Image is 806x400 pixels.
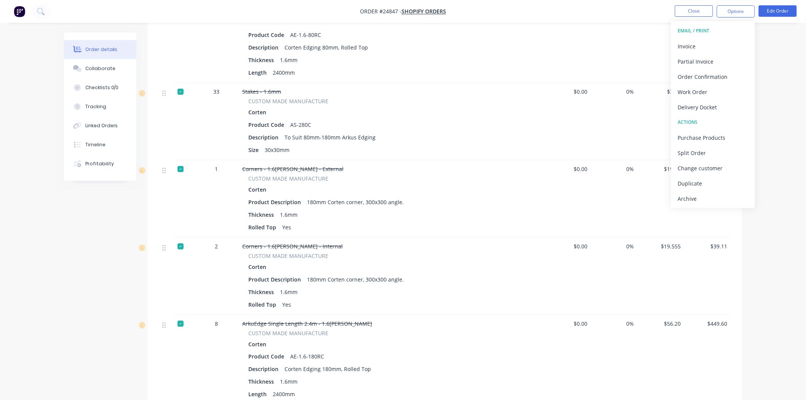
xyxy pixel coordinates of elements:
[678,71,748,82] div: Order Confirmation
[671,176,755,191] button: Duplicate
[85,141,106,148] div: Timeline
[287,351,327,362] div: AE-1.6-180RC
[675,5,713,17] button: Close
[215,242,218,250] span: 2
[594,320,635,328] span: 0%
[270,389,298,400] div: 2400mm
[242,165,344,173] span: Corners - 1.6[PERSON_NAME] - External
[248,119,287,130] div: Product Code
[687,242,728,250] span: $39.11
[277,54,301,66] div: 1.6mm
[85,84,119,91] div: Checklists 0/0
[678,117,748,127] div: ACTIONS
[671,115,755,130] button: ACTIONS
[287,119,314,130] div: AS-280C
[678,178,748,189] div: Duplicate
[215,320,218,328] span: 8
[64,116,136,135] button: Linked Orders
[85,103,106,110] div: Tracking
[262,144,293,155] div: 30x30mm
[248,174,328,182] span: CUSTOM MADE MANUFACTURE
[248,329,328,337] span: CUSTOM MADE MANUFACTURE
[671,84,755,99] button: Work Order
[248,299,279,310] div: Rolled Top
[64,97,136,116] button: Tracking
[678,193,748,204] div: Archive
[85,46,118,53] div: Order details
[401,8,446,15] a: SHOPIFY ORDERS
[248,144,262,155] div: Size
[248,286,277,298] div: Thickness
[640,88,681,96] span: $3.24
[215,165,218,173] span: 1
[671,145,755,160] button: Split Order
[248,29,287,40] div: Product Code
[759,5,797,17] button: Edit Order
[64,135,136,154] button: Timeline
[242,243,343,250] span: Corners - 1.6[PERSON_NAME] - Internal
[304,197,407,208] div: 180mm Corten corner, 300x300 angle.
[248,222,279,233] div: Rolled Top
[717,5,755,18] button: Options
[279,299,294,310] div: Yes
[242,88,281,95] span: Stakes - 1.6mm
[678,132,748,143] div: Purchase Products
[281,42,371,53] div: Corten Edging 80mm, Rolled Top
[678,163,748,174] div: Change customer
[671,130,755,145] button: Purchase Products
[671,54,755,69] button: Partial Invoice
[213,88,219,96] span: 33
[640,165,681,173] span: $19.57
[14,6,25,17] img: Factory
[248,107,269,118] div: Corten
[671,191,755,206] button: Archive
[270,67,298,78] div: 2400mm
[248,252,328,260] span: CUSTOM MADE MANUFACTURE
[85,122,118,129] div: Linked Orders
[248,132,281,143] div: Description
[671,99,755,115] button: Delivery Docket
[678,56,748,67] div: Partial Invoice
[248,67,270,78] div: Length
[671,38,755,54] button: Invoice
[64,40,136,59] button: Order details
[640,320,681,328] span: $56.20
[678,102,748,113] div: Delivery Docket
[64,154,136,173] button: Profitability
[281,364,374,375] div: Corten Edging 180mm, Rolled Top
[248,261,269,272] div: Corten
[671,69,755,84] button: Order Confirmation
[671,160,755,176] button: Change customer
[248,339,269,350] div: Corten
[281,132,379,143] div: To Suit 80mm-180mm Arkus Edging
[678,147,748,158] div: Split Order
[277,376,301,387] div: 1.6mm
[248,197,304,208] div: Product Description
[277,209,301,220] div: 1.6mm
[85,160,114,167] div: Profitability
[360,8,401,15] span: Order #24847 -
[687,320,728,328] span: $449.60
[242,320,372,327] span: ArkuEdge Single Length 2.4m - 1.6[PERSON_NAME]
[64,78,136,97] button: Checklists 0/0
[640,242,681,250] span: $19.555
[248,54,277,66] div: Thickness
[594,242,635,250] span: 0%
[671,23,755,38] button: EMAIL / PRINT
[248,351,287,362] div: Product Code
[287,29,324,40] div: AE-1.6-80RC
[248,184,269,195] div: Corten
[304,274,407,285] div: 180mm Corten corner, 300x300 angle.
[594,88,635,96] span: 0%
[248,42,281,53] div: Description
[547,165,588,173] span: $0.00
[678,86,748,98] div: Work Order
[64,59,136,78] button: Collaborate
[279,222,294,233] div: Yes
[85,65,115,72] div: Collaborate
[277,286,301,298] div: 1.6mm
[547,320,588,328] span: $0.00
[248,274,304,285] div: Product Description
[594,165,635,173] span: 0%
